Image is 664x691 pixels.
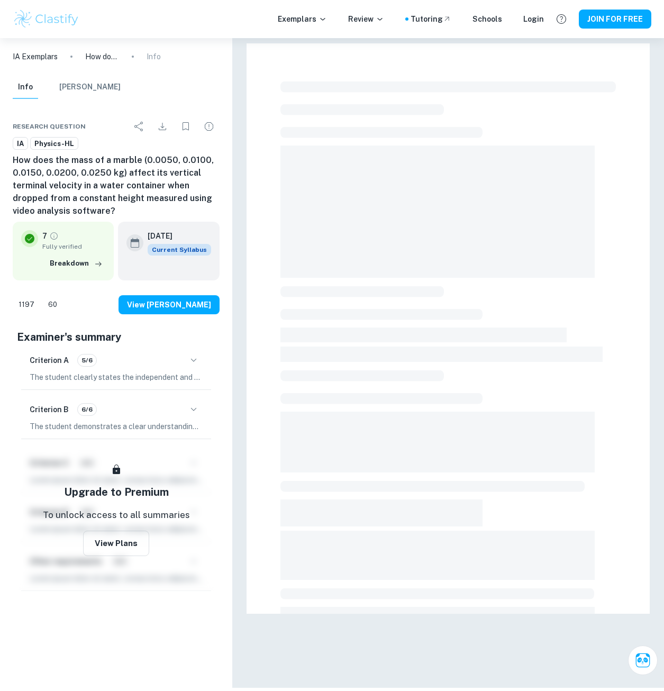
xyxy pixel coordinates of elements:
button: Ask Clai [628,645,658,675]
a: Schools [472,13,502,25]
div: Share [129,116,150,137]
p: Info [147,51,161,62]
p: How does the mass of a marble (0.0050, 0.0100, 0.0150, 0.0200, 0.0250 kg) affect its vertical ter... [85,51,119,62]
span: Research question [13,122,86,131]
h5: Examiner's summary [17,329,215,345]
span: IA [13,139,28,149]
p: The student clearly states the independent and dependent variables in the research question but t... [30,371,203,383]
button: JOIN FOR FREE [579,10,651,29]
p: The student demonstrates a clear understanding of how the data was obtained and processed, as eac... [30,421,203,432]
h6: [DATE] [148,230,203,242]
a: Tutoring [411,13,451,25]
span: Fully verified [42,242,105,251]
div: Report issue [198,116,220,137]
span: Physics-HL [31,139,78,149]
button: Info [13,76,38,99]
h6: Criterion B [30,404,69,415]
span: 5/6 [78,356,96,365]
h5: Upgrade to Premium [64,484,169,500]
a: Login [523,13,544,25]
img: Clastify logo [13,8,80,30]
div: This exemplar is based on the current syllabus. Feel free to refer to it for inspiration/ideas wh... [148,244,211,256]
h6: How does the mass of a marble (0.0050, 0.0100, 0.0150, 0.0200, 0.0250 kg) affect its vertical ter... [13,154,220,217]
div: Download [152,116,173,137]
button: Help and Feedback [552,10,570,28]
a: IA Exemplars [13,51,58,62]
button: Breakdown [47,256,105,271]
span: 1197 [13,299,40,310]
p: Review [348,13,384,25]
button: View Plans [83,531,149,556]
p: Exemplars [278,13,327,25]
a: Physics-HL [30,137,78,150]
div: Bookmark [175,116,196,137]
div: Dislike [42,296,63,313]
button: [PERSON_NAME] [59,76,121,99]
h6: Criterion A [30,354,69,366]
a: IA [13,137,28,150]
div: Like [13,296,40,313]
span: 6/6 [78,405,96,414]
span: 60 [42,299,63,310]
a: Grade fully verified [49,231,59,241]
p: 7 [42,230,47,242]
button: View [PERSON_NAME] [119,295,220,314]
p: To unlock access to all summaries [43,508,190,522]
span: Current Syllabus [148,244,211,256]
